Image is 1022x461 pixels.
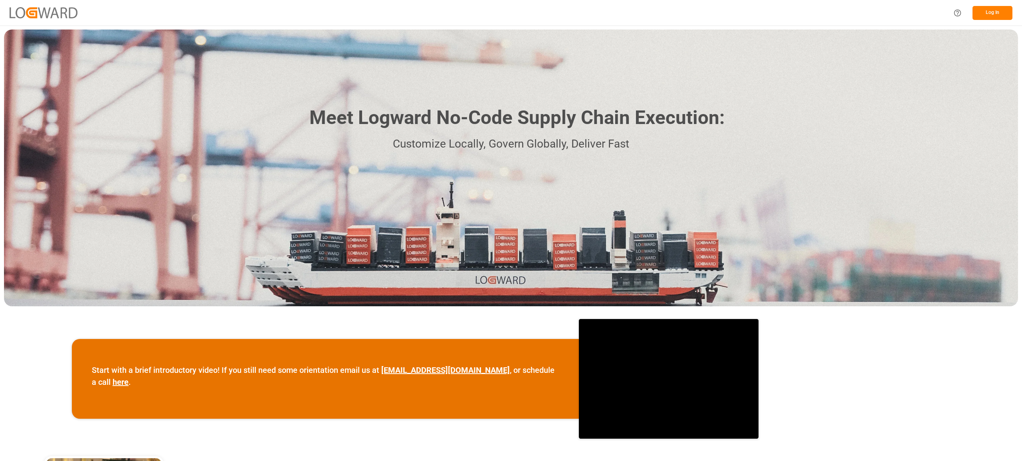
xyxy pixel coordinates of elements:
button: Log In [972,6,1012,20]
p: Start with a brief introductory video! If you still need some orientation email us at , or schedu... [92,364,559,388]
img: Logward_new_orange.png [10,7,77,18]
a: here [113,377,129,387]
h1: Meet Logward No-Code Supply Chain Execution: [309,104,725,132]
button: Help Center [949,4,967,22]
p: Customize Locally, Govern Globally, Deliver Fast [297,135,725,153]
a: [EMAIL_ADDRESS][DOMAIN_NAME] [381,365,510,375]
